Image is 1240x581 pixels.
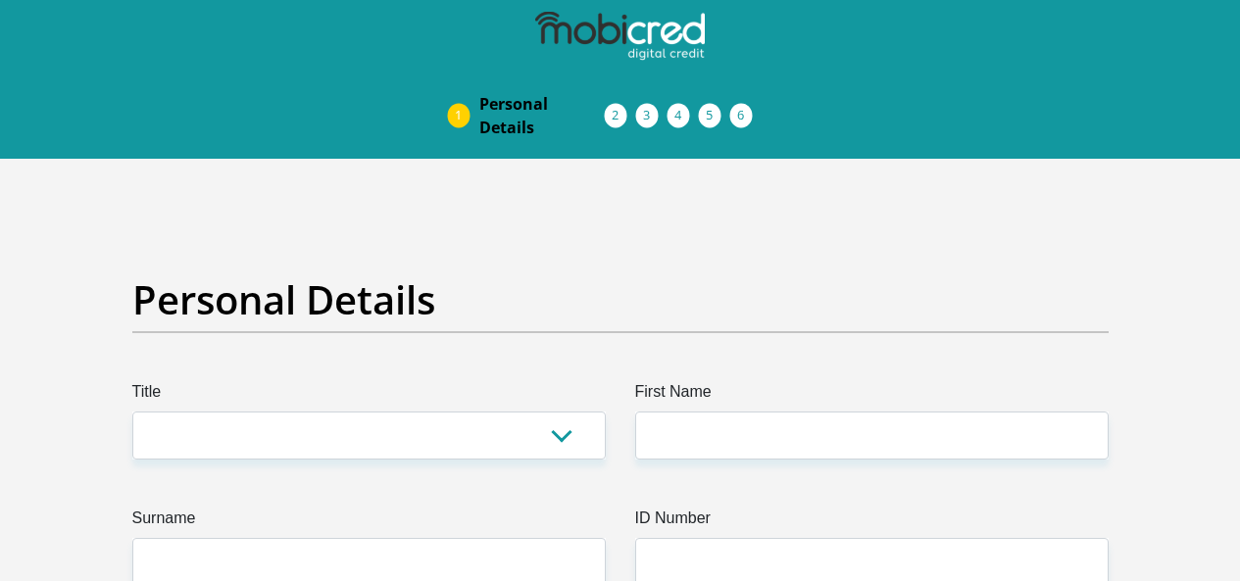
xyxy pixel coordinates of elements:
[635,380,1109,412] label: First Name
[635,412,1109,460] input: First Name
[535,12,704,61] img: mobicred logo
[464,84,620,147] a: PersonalDetails
[132,276,1109,323] h2: Personal Details
[132,507,606,538] label: Surname
[635,507,1109,538] label: ID Number
[479,92,605,139] span: Personal Details
[132,380,606,412] label: Title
